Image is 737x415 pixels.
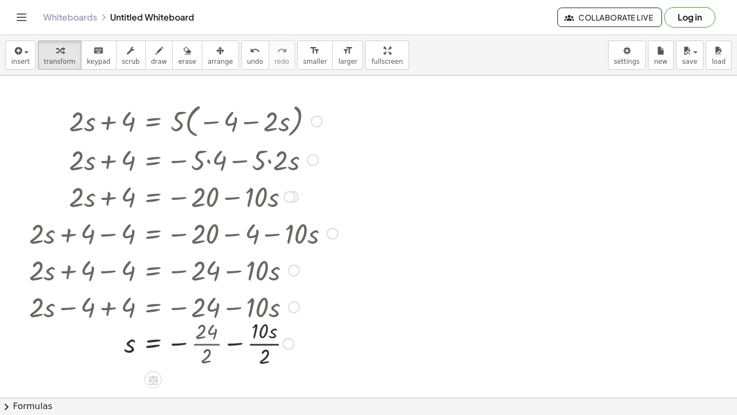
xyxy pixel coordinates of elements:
button: undoundo [241,41,269,70]
span: erase [178,58,196,65]
button: Collaborate Live [557,8,662,27]
i: keyboard [93,44,104,57]
span: Collaborate Live [567,12,653,22]
button: scrub [116,41,146,70]
button: keyboardkeypad [81,41,117,70]
button: erase [172,41,202,70]
i: undo [250,44,260,57]
div: Apply the same math to both sides of the equation [145,371,162,389]
i: format_size [343,44,353,57]
span: fullscreen [371,58,402,65]
button: load [706,41,732,70]
span: redo [275,58,289,65]
button: format_sizelarger [332,41,363,70]
button: redoredo [269,41,295,70]
span: undo [247,58,263,65]
button: Log in [664,7,715,28]
span: save [682,58,697,65]
span: insert [11,58,30,65]
i: redo [277,44,287,57]
a: Whiteboards [43,12,97,23]
button: new [648,41,674,70]
span: smaller [303,58,327,65]
button: format_sizesmaller [297,41,333,70]
button: transform [38,41,81,70]
span: draw [151,58,167,65]
span: load [712,58,726,65]
button: arrange [202,41,239,70]
i: format_size [310,44,320,57]
span: larger [338,58,357,65]
button: insert [5,41,36,70]
button: fullscreen [365,41,408,70]
span: settings [614,58,640,65]
button: save [676,41,704,70]
button: settings [608,41,646,70]
button: draw [145,41,173,70]
span: arrange [208,58,233,65]
span: keypad [87,58,111,65]
button: Toggle navigation [13,9,30,26]
span: scrub [122,58,140,65]
span: new [654,58,667,65]
span: transform [44,58,76,65]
